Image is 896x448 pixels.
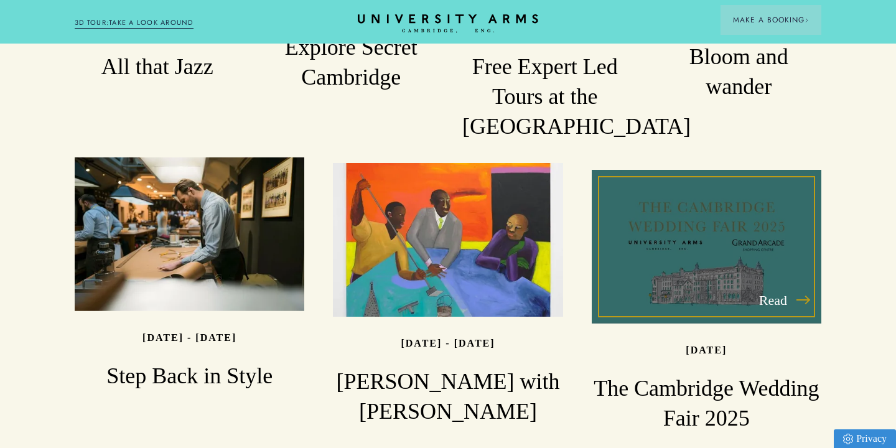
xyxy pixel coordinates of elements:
h3: Free Expert Led Tours at the [GEOGRAPHIC_DATA] [462,52,628,142]
h3: Bloom and wander [656,42,822,102]
a: image-7be44839b400e9dd94b2cafbada34606da4758ad-8368x5584-jpg [DATE] - [DATE] Step Back in Style [75,157,304,391]
a: Privacy [834,429,896,448]
p: [DATE] - [DATE] [401,338,495,348]
img: Arrow icon [805,18,809,22]
h3: The Cambridge Wedding Fair 2025 [592,374,821,434]
h3: [PERSON_NAME] with [PERSON_NAME] [333,367,562,427]
a: 3D TOUR:TAKE A LOOK AROUND [75,17,194,29]
img: Privacy [843,434,853,444]
p: [DATE] [686,345,727,355]
h3: All that Jazz [75,52,240,82]
a: image-25df3ec9b37ea750cd6960da82533a974e7a0873-2560x2498-jpg [DATE] - [DATE] [PERSON_NAME] with [... [333,163,562,426]
span: Make a Booking [733,14,809,26]
a: Home [358,14,538,34]
button: Make a BookingArrow icon [721,5,821,35]
a: Read image-76a666c791205a5b481a3cf653873a355df279d9-7084x3084-png [DATE] The Cambridge Wedding Fa... [592,170,821,433]
h3: Explore Secret Cambridge [269,33,434,93]
p: [DATE] - [DATE] [142,332,236,342]
h3: Step Back in Style [75,362,304,391]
